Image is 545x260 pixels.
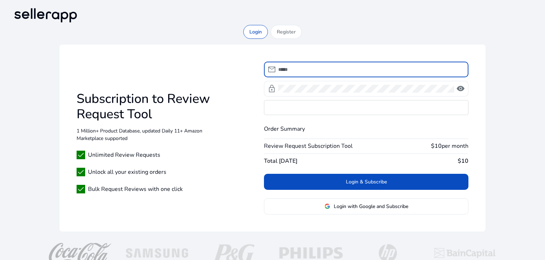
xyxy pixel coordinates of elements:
[88,151,160,159] span: Unlimited Review Requests
[264,198,468,214] button: Login with Google and Subscribe
[264,174,468,190] button: Login & Subscribe
[77,168,85,176] span: check
[268,84,276,93] span: lock
[268,65,276,74] span: mail
[88,185,183,193] span: Bulk Request Reviews with one click
[77,127,213,142] p: 1 Million+ Product Database, updated Daily 11+ Amazon Marketplace supported
[264,100,468,115] iframe: Secure card payment input frame
[456,84,465,93] span: visibility
[334,203,408,210] span: Login with Google and Subscribe
[249,28,262,36] p: Login
[264,157,297,165] span: Total [DATE]
[346,178,387,186] span: Login & Subscribe
[77,91,213,122] h1: Subscription to Review Request Tool
[264,142,353,150] span: Review Request Subscription Tool
[458,157,468,165] b: $10
[264,126,468,132] h4: Order Summary
[11,6,80,25] img: sellerapp-logo
[88,168,166,176] span: Unlock all your existing orders
[442,142,468,150] span: per month
[77,151,85,159] span: check
[77,185,85,193] span: check
[325,203,330,209] img: google-logo.svg
[277,28,296,36] p: Register
[431,142,442,150] b: $10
